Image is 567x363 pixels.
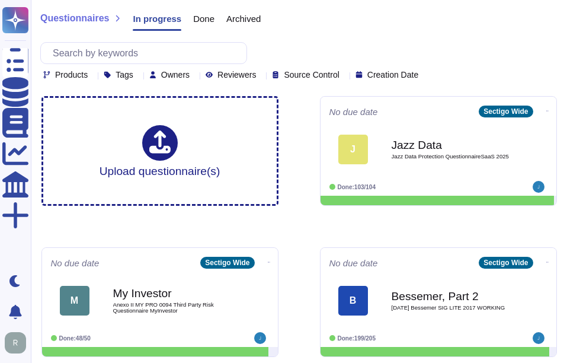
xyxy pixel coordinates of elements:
span: No due date [329,259,378,268]
span: In progress [133,14,181,23]
span: No due date [329,107,378,116]
div: Sectigo Wide [479,106,533,117]
img: user [533,181,544,193]
span: Products [55,71,88,79]
span: Anexo II MY PRO 0094 Third Party Risk Questionnaire MyInvestor [113,302,232,313]
span: Jazz Data Protection QuestionnaireSaaS 2025 [392,154,510,160]
span: No due date [51,259,100,268]
span: Done: 103/104 [338,184,376,190]
span: Reviewers [217,71,256,79]
img: user [254,332,266,344]
span: Archived [226,14,261,23]
span: Questionnaires [40,14,109,23]
div: Upload questionnaire(s) [100,125,220,177]
button: user [2,330,34,356]
span: Creation Date [367,71,418,79]
div: J [338,135,368,164]
b: Bessemer, Part 2 [392,291,510,302]
b: Jazz Data [392,139,510,151]
span: Source Control [284,71,339,79]
img: user [5,332,26,354]
span: Owners [161,71,190,79]
span: Done: 48/50 [59,335,91,342]
img: user [533,332,544,344]
span: [DATE] Bessemer SIG LITE 2017 WORKING [392,305,510,311]
span: Done: 199/205 [338,335,376,342]
span: Done [193,14,214,23]
div: Sectigo Wide [200,257,254,269]
span: Tags [116,71,133,79]
div: B [338,286,368,316]
div: M [60,286,89,316]
b: My Investor [113,288,232,299]
input: Search by keywords [47,43,246,63]
div: Sectigo Wide [479,257,533,269]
